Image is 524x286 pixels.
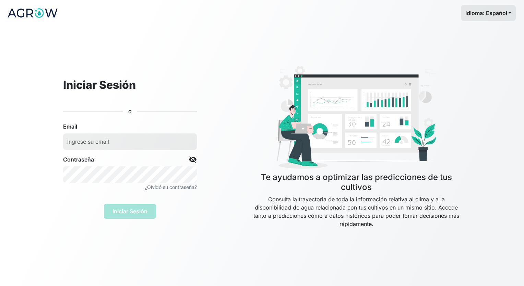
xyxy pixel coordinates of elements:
[145,184,197,190] small: ¿Olvidó su contraseña?
[189,155,197,164] span: visibility_off
[128,107,132,115] p: o
[63,79,197,92] h2: Iniciar Sesión
[63,155,94,164] label: Contraseña
[63,133,197,150] input: Ingrese su email
[63,122,77,131] label: Email
[252,172,461,192] h4: Te ayudamos a optimizar las predicciones de tus cultivos
[7,4,58,22] img: logo
[461,5,516,21] button: Idioma: Español
[252,195,461,245] p: Consulta la trayectoria de toda la información relativa al clima y a la disponibilidad de agua re...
